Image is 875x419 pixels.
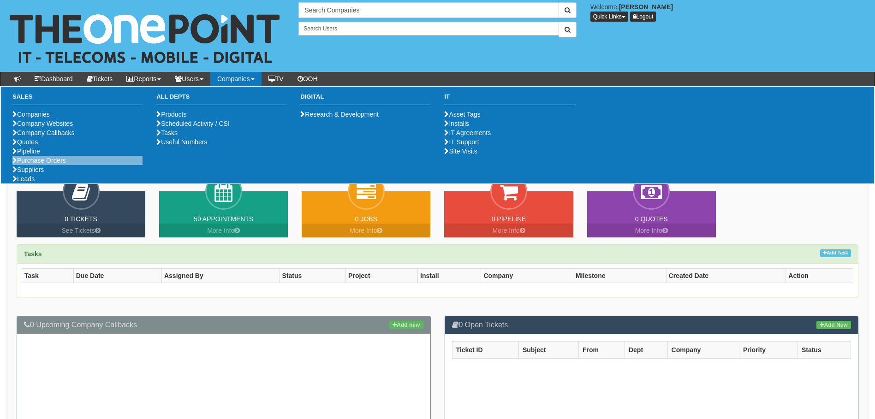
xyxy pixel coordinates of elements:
[452,321,851,329] h3: 0 Open Tickets
[590,12,628,22] button: Quick Links
[298,22,559,35] input: Search Users
[492,215,526,223] a: 0 Pipeline
[300,111,379,118] a: Research & Development
[298,2,559,18] input: Search Companies
[22,269,74,283] th: Task
[346,269,418,283] th: Project
[156,111,186,118] a: Products
[786,269,853,283] th: Action
[444,138,479,146] a: IT Support
[625,341,667,358] th: Dept
[28,72,80,86] a: Dashboard
[452,341,518,358] th: Ticket ID
[666,269,786,283] th: Created Date
[168,72,210,86] a: Users
[12,129,75,136] a: Company Callbacks
[156,120,230,127] a: Scheduled Activity / CSI
[444,111,480,118] a: Asset Tags
[816,321,851,329] a: Add New
[12,148,40,155] a: Pipeline
[667,341,739,358] th: Company
[300,94,430,105] h3: Digital
[355,215,377,223] a: 0 Jobs
[739,341,798,358] th: Priority
[291,72,325,86] a: OOH
[444,94,574,105] h3: IT
[444,148,477,155] a: Site Visits
[24,250,42,258] strong: Tasks
[73,269,161,283] th: Due Date
[302,224,430,237] a: More Info
[65,215,97,223] a: 0 Tickets
[444,129,491,136] a: IT Agreements
[583,2,875,22] div: Welcome,
[194,215,253,223] a: 59 Appointments
[481,269,573,283] th: Company
[12,120,73,127] a: Company Websites
[156,94,286,105] h3: All Depts
[156,138,207,146] a: Useful Numbers
[161,269,280,283] th: Assigned By
[518,341,578,358] th: Subject
[17,224,145,237] a: See Tickets
[280,269,346,283] th: Status
[635,215,668,223] a: 0 Quotes
[262,72,291,86] a: TV
[12,166,44,173] a: Suppliers
[12,94,143,105] h3: Sales
[210,72,262,86] a: Companies
[444,120,469,127] a: Installs
[619,3,673,11] b: [PERSON_NAME]
[389,321,423,329] a: Add new
[119,72,168,86] a: Reports
[820,249,851,257] a: Add Task
[630,12,656,22] a: Logout
[798,341,851,358] th: Status
[587,224,716,237] a: More Info
[12,175,35,183] a: Leads
[12,111,50,118] a: Companies
[156,129,178,136] a: Tasks
[573,269,666,283] th: Milestone
[80,72,120,86] a: Tickets
[24,321,423,329] h3: 0 Upcoming Company Callbacks
[12,138,38,146] a: Quotes
[159,224,288,237] a: More Info
[578,341,625,358] th: From
[418,269,481,283] th: Install
[12,157,66,164] a: Purchase Orders
[444,224,573,237] a: More Info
